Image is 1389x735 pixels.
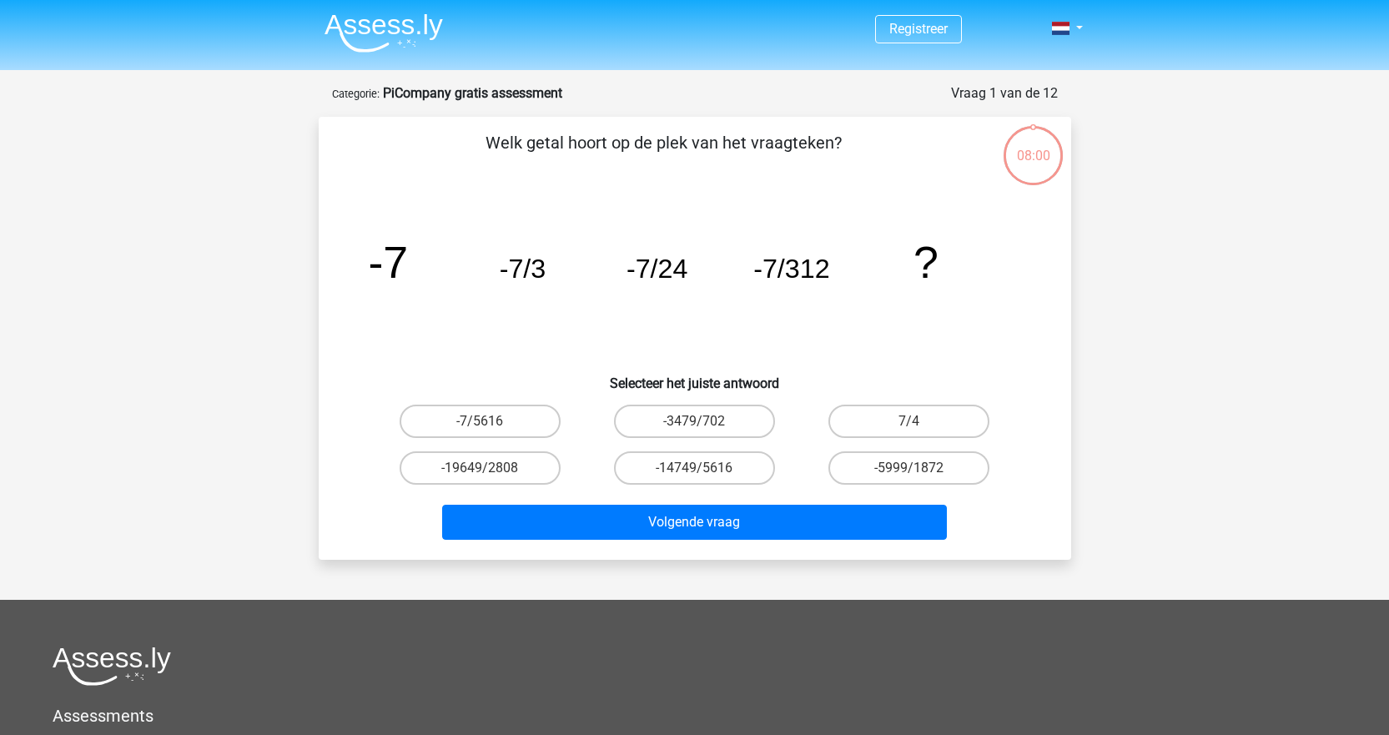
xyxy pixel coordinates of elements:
tspan: ? [913,237,939,287]
a: Registreer [889,21,948,37]
label: -14749/5616 [614,451,775,485]
label: -3479/702 [614,405,775,438]
img: Assessly [325,13,443,53]
label: -19649/2808 [400,451,561,485]
tspan: -7 [368,237,408,287]
label: -7/5616 [400,405,561,438]
div: 08:00 [1002,124,1064,166]
tspan: -7/312 [753,254,829,284]
label: 7/4 [828,405,989,438]
p: Welk getal hoort op de plek van het vraagteken? [345,130,982,180]
img: Assessly logo [53,647,171,686]
h5: Assessments [53,706,1336,726]
tspan: -7/3 [499,254,546,284]
label: -5999/1872 [828,451,989,485]
tspan: -7/24 [626,254,687,284]
small: Categorie: [332,88,380,100]
button: Volgende vraag [442,505,947,540]
strong: PiCompany gratis assessment [383,85,562,101]
div: Vraag 1 van de 12 [951,83,1058,103]
h6: Selecteer het juiste antwoord [345,362,1044,391]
